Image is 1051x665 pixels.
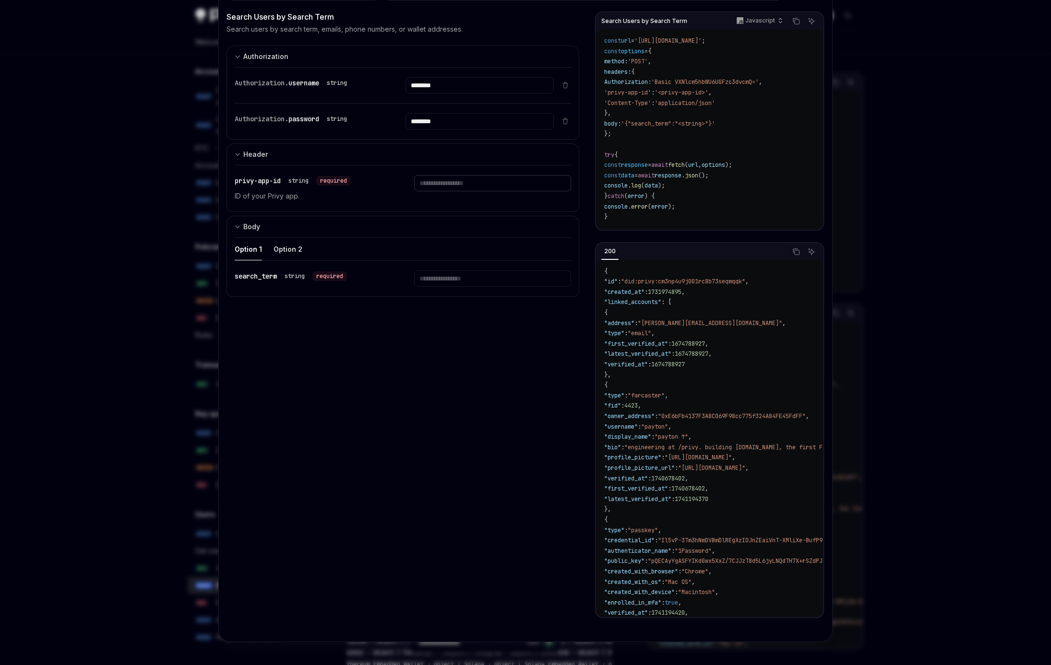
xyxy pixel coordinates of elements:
[681,288,685,296] span: ,
[621,443,624,451] span: :
[604,588,675,596] span: "created_with_device"
[805,15,818,27] button: Ask AI
[621,402,624,409] span: :
[671,340,705,348] span: 1674788927
[705,340,708,348] span: ,
[668,340,671,348] span: :
[604,329,624,337] span: "type"
[624,192,628,200] span: (
[645,288,648,296] span: :
[621,120,715,128] span: '{"search_term":"<string>"}'
[665,454,732,461] span: "[URL][DOMAIN_NAME]"
[604,172,621,179] span: const
[671,350,675,358] span: :
[604,278,618,285] span: "id"
[604,89,651,96] span: 'privy-app-id'
[604,58,628,65] span: method:
[604,526,624,534] span: "type"
[604,578,661,586] span: "created_with_os"
[712,547,715,555] span: ,
[618,278,621,285] span: :
[628,182,631,189] span: .
[678,599,681,607] span: ,
[628,58,648,65] span: 'POST'
[604,609,648,617] span: "verified_at"
[645,47,648,55] span: =
[624,329,628,337] span: :
[661,599,665,607] span: :
[227,11,579,23] div: Search Users by Search Term
[621,172,634,179] span: data
[604,182,628,189] span: console
[406,77,553,93] input: Enter username
[698,172,708,179] span: ();
[725,161,732,169] span: );
[414,270,571,287] input: Enter search_term
[631,203,648,210] span: error
[235,272,277,280] span: search_term
[675,588,678,596] span: :
[604,371,611,379] span: },
[621,47,645,55] span: options
[601,17,687,25] span: Search Users by Search Term
[621,278,745,285] span: "did:privy:cm3np4u9j001rc8b73seqmqqk"
[628,192,645,200] span: error
[685,475,688,482] span: ,
[604,203,628,210] span: console
[288,115,319,123] span: password
[651,89,655,96] span: :
[648,288,681,296] span: 1731974895
[648,609,651,617] span: :
[648,557,1004,565] span: "pQECAyYgASFYIKdGwx5XxZ/7CJJzT8d5L6jyLNQdTH7X+rSZdPJ9Ux/QIlggRm4OcJ8F3aB5zYz3T9LxLdDfGpWvYkHgS4A8...
[638,319,782,327] span: "[PERSON_NAME][EMAIL_ADDRESS][DOMAIN_NAME]"
[235,77,351,89] div: Authorization.username
[688,433,692,441] span: ,
[668,203,675,210] span: );
[628,203,631,210] span: .
[414,175,571,191] input: Enter privy-app-id
[688,161,698,169] span: url
[624,526,628,534] span: :
[655,412,658,420] span: :
[227,46,579,67] button: Expand input section
[638,423,641,431] span: :
[604,454,661,461] span: "profile_picture"
[560,81,571,89] button: Delete item
[658,412,806,420] span: "0xE6bFb4137F3A8C069F98cc775f324A84FE45FdFF"
[655,433,688,441] span: "payton ↑"
[631,37,634,45] span: =
[604,423,638,431] span: "username"
[604,47,621,55] span: const
[715,588,718,596] span: ,
[651,99,655,107] span: :
[604,130,611,138] span: };
[668,161,685,169] span: fetch
[604,516,608,524] span: {
[708,350,712,358] span: ,
[604,599,661,607] span: "enrolled_in_mfa"
[604,505,611,513] span: },
[604,298,661,306] span: "linked_accounts"
[661,454,665,461] span: :
[668,423,671,431] span: ,
[604,412,655,420] span: "owner_address"
[661,578,665,586] span: :
[641,182,645,189] span: (
[227,216,579,237] button: Expand input section
[604,340,668,348] span: "first_verified_at"
[655,99,715,107] span: 'application/json'
[604,547,671,555] span: "authenticator_name"
[560,117,571,125] button: Delete item
[655,89,708,96] span: '<privy-app-id>'
[685,609,688,617] span: ,
[288,79,319,87] span: username
[624,392,628,399] span: :
[651,203,668,210] span: error
[614,151,618,159] span: {
[665,578,692,586] span: "Mac OS"
[648,161,651,169] span: =
[698,161,702,169] span: ,
[782,319,786,327] span: ,
[634,172,638,179] span: =
[648,475,651,482] span: :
